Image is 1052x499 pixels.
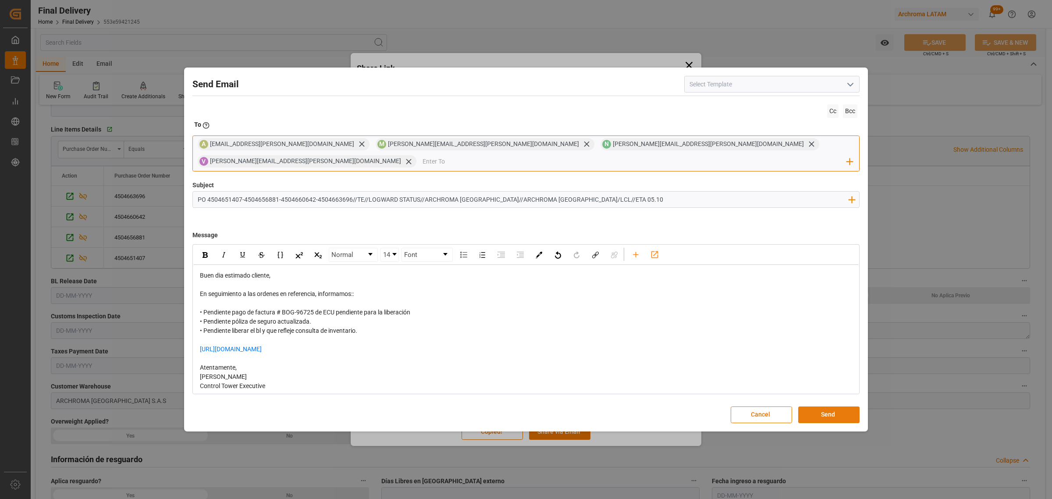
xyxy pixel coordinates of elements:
[530,248,548,262] div: rdw-color-picker
[423,155,847,168] input: Enter To
[235,248,250,261] div: Underline
[628,248,643,261] div: Add fields and linked tables
[327,248,379,262] div: rdw-block-control
[604,140,609,147] span: N
[383,250,390,260] span: 14
[388,140,579,147] span: [PERSON_NAME][EMAIL_ADDRESS][PERSON_NAME][DOMAIN_NAME]
[310,248,326,261] div: Subscript
[200,272,270,279] span: Buen dia estimado cliente,
[329,248,377,261] a: Block Type
[569,248,584,261] div: Redo
[550,248,565,261] div: Undo
[331,250,353,260] span: Normal
[200,382,265,389] span: Control Tower Executive
[202,158,206,165] span: V
[197,248,213,261] div: Bold
[379,248,400,262] div: rdw-font-size-control
[193,245,859,265] div: rdw-toolbar
[200,373,247,380] span: [PERSON_NAME]
[586,248,624,262] div: rdw-link-control
[200,309,410,334] span: • Pendiente pago de factura # BOG-96725 de ECU pendiente para la liberación • Pendiente póliza de...
[210,157,401,164] span: [PERSON_NAME][EMAIL_ADDRESS][PERSON_NAME][DOMAIN_NAME]
[195,248,327,262] div: rdw-inline-control
[588,248,603,261] div: Link
[402,248,453,262] div: rdw-dropdown
[843,78,857,91] button: open menu
[404,250,417,260] span: Font
[380,248,399,262] div: rdw-dropdown
[192,181,214,190] label: Subject
[192,228,218,243] label: Message
[684,76,860,93] input: Select Template
[200,346,262,353] a: [URL][DOMAIN_NAME]
[200,364,237,371] span: Atentamente,
[381,248,398,261] a: Font Size
[647,248,662,261] div: Add link to form
[798,406,860,423] button: Send
[400,248,454,262] div: rdw-font-family-control
[548,248,586,262] div: rdw-history-control
[329,248,378,262] div: rdw-dropdown
[291,248,307,261] div: Superscript
[402,248,452,261] a: Font
[379,140,384,147] span: M
[843,104,857,118] span: Bcc
[454,248,530,262] div: rdw-list-control
[475,248,490,261] div: Ordered
[456,248,471,261] div: Unordered
[613,140,804,147] span: [PERSON_NAME][EMAIL_ADDRESS][PERSON_NAME][DOMAIN_NAME]
[512,248,528,261] div: Outdent
[827,104,839,118] span: Cc
[216,248,231,261] div: Italic
[254,248,269,261] div: Strikethrough
[731,406,792,423] button: Cancel
[200,271,853,418] div: rdw-editor
[200,290,354,297] span: En seguimiento a las ordenes en referencia, informamos::
[202,140,206,147] span: A
[192,78,239,92] h2: Send Email
[193,245,859,424] div: rdw-wrapper
[494,248,509,261] div: Indent
[273,248,288,261] div: Monospace
[607,248,622,261] div: Unlink
[194,120,201,129] h2: To
[210,140,354,147] span: [EMAIL_ADDRESS][PERSON_NAME][DOMAIN_NAME]
[193,192,853,207] input: Enter Subject here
